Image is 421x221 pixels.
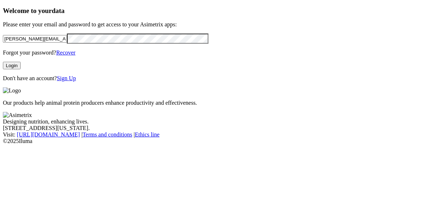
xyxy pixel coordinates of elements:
[135,131,160,138] a: Ethics line
[3,7,418,15] h3: Welcome to your
[52,7,64,14] span: data
[3,118,418,125] div: Designing nutrition, enhancing lives.
[3,49,418,56] p: Forgot your password?
[3,75,418,82] p: Don't have an account?
[3,100,418,106] p: Our products help animal protein producers enhance productivity and effectiveness.
[3,112,32,118] img: Asimetrix
[3,21,418,28] p: Please enter your email and password to get access to your Asimetrix apps:
[3,125,418,131] div: [STREET_ADDRESS][US_STATE].
[3,62,21,69] button: Login
[3,87,21,94] img: Logo
[17,131,80,138] a: [URL][DOMAIN_NAME]
[3,35,67,43] input: Your email
[3,131,418,138] div: Visit : | |
[83,131,132,138] a: Terms and conditions
[3,138,418,144] div: © 2025 Iluma
[56,49,75,56] a: Recover
[57,75,76,81] a: Sign Up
